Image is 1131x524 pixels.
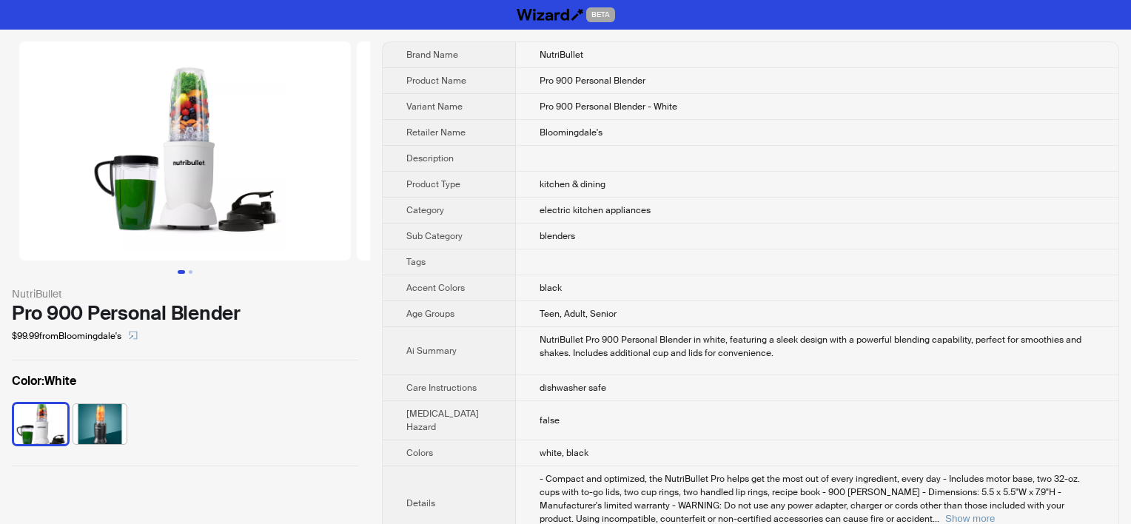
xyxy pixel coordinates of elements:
[406,447,433,459] span: Colors
[14,403,67,443] label: available
[12,373,44,389] span: Color :
[406,345,457,357] span: Ai Summary
[12,302,358,324] div: Pro 900 Personal Blender
[540,308,617,320] span: Teen, Adult, Senior
[406,497,435,509] span: Details
[406,282,465,294] span: Accent Colors
[406,204,444,216] span: Category
[406,152,454,164] span: Description
[540,382,606,394] span: dishwasher safe
[540,414,560,426] span: false
[19,41,351,261] img: Pro 900 Personal Blender Pro 900 Personal Blender - White image 1
[406,127,466,138] span: Retailer Name
[540,204,651,216] span: electric kitchen appliances
[540,333,1095,360] div: NutriBullet Pro 900 Personal Blender in white, featuring a sleek design with a powerful blending ...
[178,270,185,274] button: Go to slide 1
[406,75,466,87] span: Product Name
[73,403,127,443] label: available
[406,178,460,190] span: Product Type
[12,286,358,302] div: NutriBullet
[14,404,67,444] img: White
[357,41,688,261] img: Pro 900 Personal Blender Pro 900 Personal Blender - White image 2
[12,324,358,348] div: $99.99 from Bloomingdale's
[540,75,645,87] span: Pro 900 Personal Blender
[406,382,477,394] span: Care Instructions
[406,256,426,268] span: Tags
[586,7,615,22] span: BETA
[540,101,677,112] span: Pro 900 Personal Blender - White
[540,127,603,138] span: Bloomingdale's
[73,404,127,444] img: Black
[406,101,463,112] span: Variant Name
[540,230,575,242] span: blenders
[540,49,583,61] span: NutriBullet
[540,282,562,294] span: black
[12,372,358,390] label: White
[406,408,479,433] span: [MEDICAL_DATA] Hazard
[189,270,192,274] button: Go to slide 2
[406,230,463,242] span: Sub Category
[540,447,588,459] span: white, black
[540,178,605,190] span: kitchen & dining
[406,308,454,320] span: Age Groups
[945,513,995,524] button: Expand
[129,331,138,340] span: select
[406,49,458,61] span: Brand Name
